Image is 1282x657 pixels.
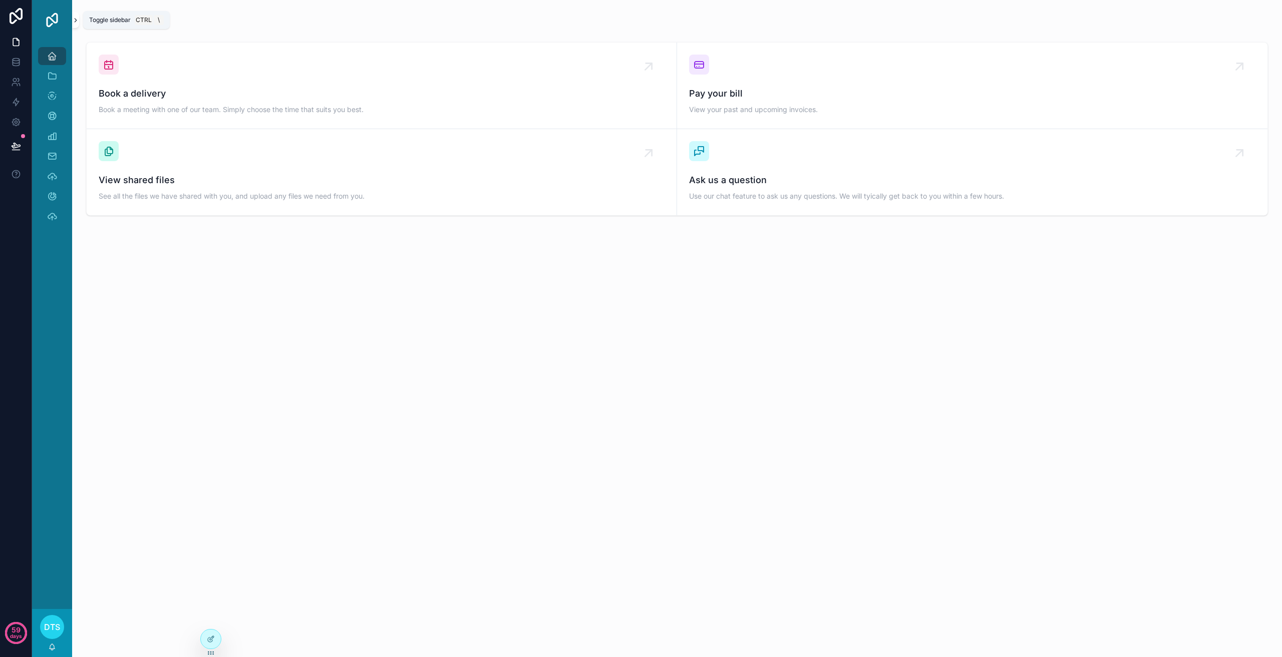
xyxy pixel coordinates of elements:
[10,629,22,643] p: days
[677,43,1267,129] a: Pay your billView your past and upcoming invoices.
[44,12,60,28] img: App logo
[32,40,72,238] div: scrollable content
[689,87,1255,101] span: Pay your bill
[689,173,1255,187] span: Ask us a question
[99,105,665,115] span: Book a meeting with one of our team. Simply choose the time that suits you best.
[12,625,21,635] p: 59
[87,129,677,215] a: View shared filesSee all the files we have shared with you, and upload any files we need from you.
[135,15,153,25] span: Ctrl
[677,129,1267,215] a: Ask us a questionUse our chat feature to ask us any questions. We will tyically get back to you w...
[87,43,677,129] a: Book a deliveryBook a meeting with one of our team. Simply choose the time that suits you best.
[689,105,1255,115] span: View your past and upcoming invoices.
[99,191,665,201] span: See all the files we have shared with you, and upload any files we need from you.
[99,87,665,101] span: Book a delivery
[155,16,163,24] span: \
[44,621,60,633] span: DTS
[99,173,665,187] span: View shared files
[689,191,1255,201] span: Use our chat feature to ask us any questions. We will tyically get back to you within a few hours.
[89,16,131,24] span: Toggle sidebar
